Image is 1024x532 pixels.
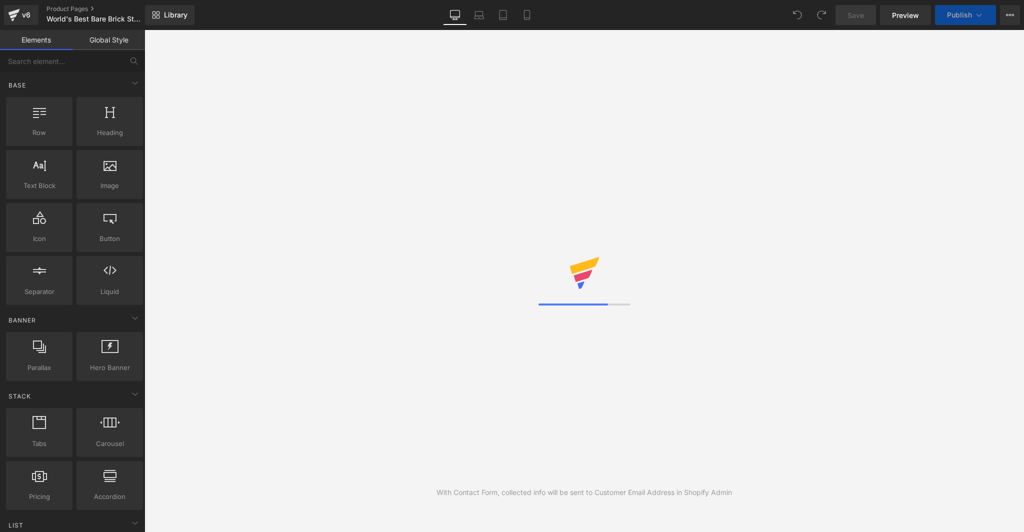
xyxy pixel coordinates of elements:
span: Button [79,233,140,244]
span: Pricing [9,491,69,502]
span: List [7,520,24,530]
button: Undo [787,5,807,25]
span: Liquid [79,286,140,297]
span: Tabs [9,438,69,449]
span: Publish [947,11,972,19]
span: Text Block [9,180,69,191]
span: Stack [7,391,32,401]
span: Base [7,80,27,90]
span: Save [847,10,864,20]
a: Preview [880,5,931,25]
span: Preview [892,10,919,20]
span: Banner [7,315,37,325]
span: Accordion [79,491,140,502]
button: Redo [811,5,831,25]
a: Tablet [491,5,515,25]
div: With Contact Form, collected info will be sent to Customer Email Address in Shopify Admin [436,487,732,498]
a: Mobile [515,5,539,25]
a: Product Pages [46,5,161,13]
span: Row [9,127,69,138]
span: Image [79,180,140,191]
a: v6 [4,5,38,25]
span: Icon [9,233,69,244]
div: v6 [20,8,32,21]
a: Global Style [72,30,145,50]
span: World's Best Bare Brick Stone & Masonry Graffiti Remover [46,15,142,23]
span: Library [164,10,187,19]
span: Heading [79,127,140,138]
a: Desktop [443,5,467,25]
button: More [1000,5,1020,25]
span: Parallax [9,362,69,373]
a: New Library [145,5,194,25]
a: Laptop [467,5,491,25]
span: Carousel [79,438,140,449]
span: Hero Banner [79,362,140,373]
button: Publish [935,5,996,25]
span: Separator [9,286,69,297]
